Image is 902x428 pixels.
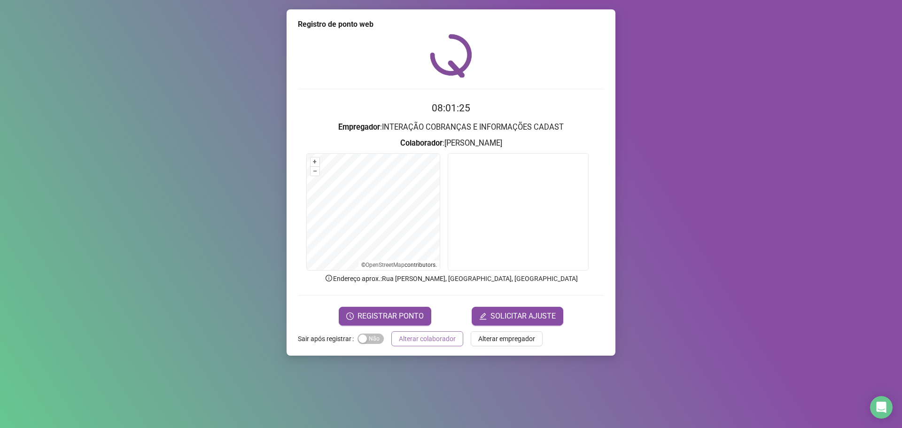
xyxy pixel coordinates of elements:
div: Registro de ponto web [298,19,604,30]
label: Sair após registrar [298,331,358,346]
p: Endereço aprox. : Rua [PERSON_NAME], [GEOGRAPHIC_DATA], [GEOGRAPHIC_DATA] [298,273,604,284]
button: REGISTRAR PONTO [339,307,431,326]
button: + [311,157,319,166]
button: Alterar empregador [471,331,543,346]
span: REGISTRAR PONTO [358,311,424,322]
h3: : [PERSON_NAME] [298,137,604,149]
span: info-circle [325,274,333,282]
button: – [311,167,319,176]
span: Alterar colaborador [399,334,456,344]
a: OpenStreetMap [365,262,404,268]
button: editSOLICITAR AJUSTE [472,307,563,326]
strong: Empregador [338,123,380,132]
li: © contributors. [361,262,437,268]
span: Alterar empregador [478,334,535,344]
img: QRPoint [430,34,472,78]
span: clock-circle [346,312,354,320]
span: edit [479,312,487,320]
div: Open Intercom Messenger [870,396,893,419]
h3: : INTERAÇÃO COBRANÇAS E INFORMAÇÕES CADAST [298,121,604,133]
span: SOLICITAR AJUSTE [490,311,556,322]
strong: Colaborador [400,139,443,148]
button: Alterar colaborador [391,331,463,346]
time: 08:01:25 [432,102,470,114]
